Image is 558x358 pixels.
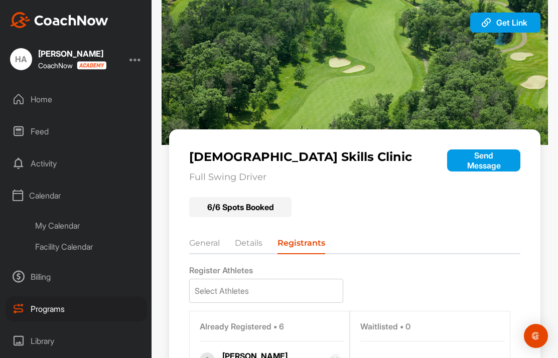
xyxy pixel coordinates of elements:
div: My Calendar [28,215,147,236]
div: Facility Calendar [28,236,147,257]
div: Activity [6,151,147,176]
p: Full Swing Driver [189,172,447,183]
div: Billing [6,264,147,289]
li: General [189,237,220,253]
div: CoachNow [38,61,106,70]
span: Register Athletes [189,265,253,276]
li: Details [235,237,262,253]
span: Already Registered • 6 [200,321,284,332]
div: [PERSON_NAME] [38,50,106,58]
li: Registrants [277,237,325,253]
div: Programs [6,296,147,321]
img: CoachNow acadmey [77,61,106,70]
p: [DEMOGRAPHIC_DATA] Skills Clinic [189,149,447,164]
span: Get Link [496,18,527,28]
div: Home [6,87,147,112]
div: 6 / 6 Spots Booked [189,197,292,217]
img: svg+xml;base64,PHN2ZyB3aWR0aD0iMjAiIGhlaWdodD0iMjAiIHZpZXdCb3g9IjAgMCAyMCAyMCIgZmlsbD0ibm9uZSIgeG... [480,17,492,29]
div: HA [10,48,32,70]
div: Select Athletes [195,285,249,297]
div: Open Intercom Messenger [524,324,548,348]
div: Calendar [6,183,147,208]
button: Send Message [447,149,520,171]
div: Feed [6,119,147,144]
img: CoachNow [10,12,108,28]
span: Waitlisted • 0 [360,321,410,332]
div: Library [6,328,147,353]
